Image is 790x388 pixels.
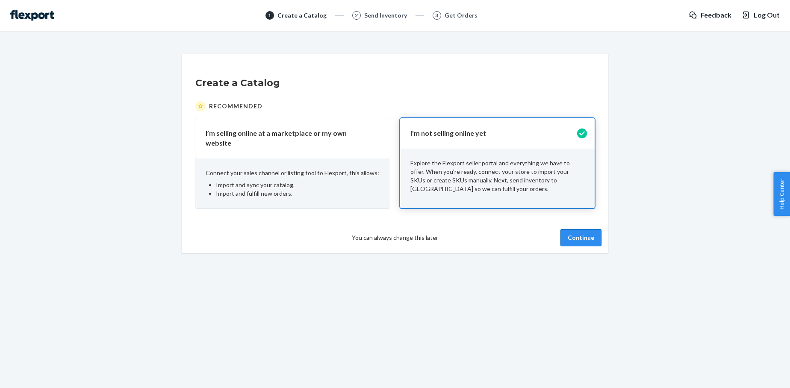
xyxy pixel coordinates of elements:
span: 2 [355,12,358,19]
button: I'm not selling online yetExplore the Flexport seller portal and everything we have to offer. Whe... [400,118,595,208]
button: I’m selling online at a marketplace or my own websiteConnect your sales channel or listing tool t... [195,118,390,208]
p: Connect your sales channel or listing tool to Flexport, this allows: [206,169,380,177]
span: 1 [268,12,271,19]
div: Send Inventory [364,11,407,20]
h1: Create a Catalog [195,76,595,90]
a: Feedback [689,10,731,20]
button: Help Center [773,172,790,216]
div: Get Orders [445,11,478,20]
span: Import and fulfill new orders. [216,190,292,197]
span: You can always change this later [352,233,438,242]
span: Feedback [701,10,731,20]
img: Flexport logo [10,10,54,21]
p: Explore the Flexport seller portal and everything we have to offer. When you’re ready, connect yo... [410,159,584,193]
p: I’m selling online at a marketplace or my own website [206,128,369,148]
span: 3 [435,12,438,19]
span: Import and sync your catalog. [216,181,295,188]
button: Log Out [742,10,780,20]
div: Create a Catalog [277,11,327,20]
button: Continue [560,229,601,246]
span: Log Out [754,10,780,20]
p: I'm not selling online yet [410,128,574,138]
span: Recommended [209,102,262,110]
